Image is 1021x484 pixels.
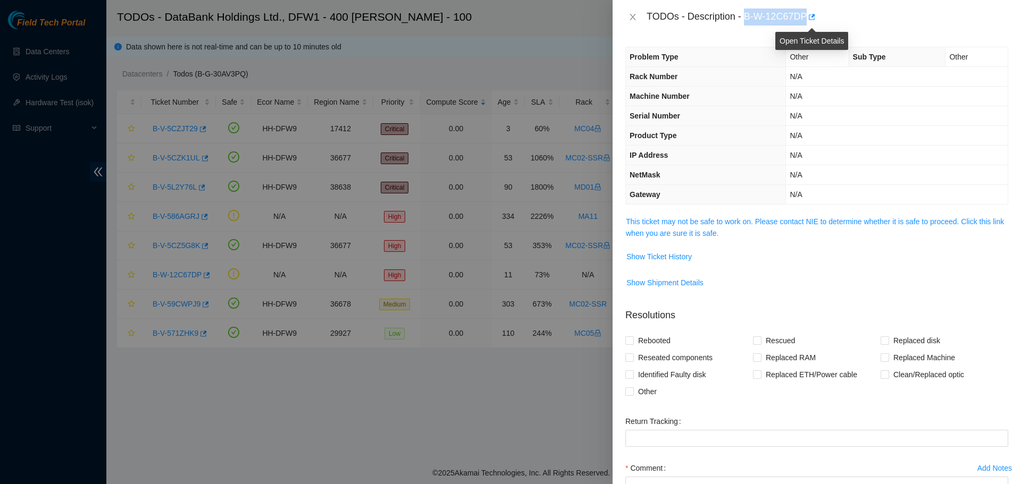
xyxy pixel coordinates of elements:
[790,53,808,61] span: Other
[634,349,717,366] span: Reseated components
[625,413,685,430] label: Return Tracking
[625,430,1008,447] input: Return Tracking
[634,366,710,383] span: Identified Faulty disk
[790,190,802,199] span: N/A
[949,53,968,61] span: Other
[630,112,680,120] span: Serial Number
[977,464,1012,472] div: Add Notes
[630,72,677,81] span: Rack Number
[630,131,676,140] span: Product Type
[761,349,820,366] span: Replaced RAM
[630,92,690,100] span: Machine Number
[647,9,1008,26] div: TODOs - Description - B-W-12C67DP
[790,171,802,179] span: N/A
[761,366,861,383] span: Replaced ETH/Power cable
[889,366,968,383] span: Clean/Replaced optic
[790,92,802,100] span: N/A
[775,32,848,50] div: Open Ticket Details
[625,300,1008,322] p: Resolutions
[630,151,668,159] span: IP Address
[889,332,944,349] span: Replaced disk
[626,274,704,291] button: Show Shipment Details
[790,131,802,140] span: N/A
[634,332,675,349] span: Rebooted
[630,190,660,199] span: Gateway
[853,53,886,61] span: Sub Type
[626,217,1004,237] a: This ticket may not be safe to work on. Please contact NIE to determine whether it is safe to pro...
[634,383,661,400] span: Other
[790,72,802,81] span: N/A
[790,112,802,120] span: N/A
[761,332,799,349] span: Rescued
[977,460,1012,477] button: Add Notes
[626,277,704,288] span: Show Shipment Details
[625,12,640,22] button: Close
[630,171,660,179] span: NetMask
[626,251,692,262] span: Show Ticket History
[629,13,637,21] span: close
[790,151,802,159] span: N/A
[889,349,959,366] span: Replaced Machine
[630,53,679,61] span: Problem Type
[625,460,670,477] label: Comment
[626,248,692,265] button: Show Ticket History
